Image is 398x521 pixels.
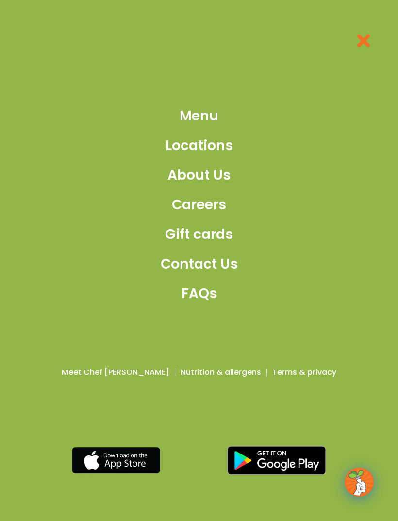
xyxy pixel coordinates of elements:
a: FAQs [161,284,238,304]
span: Locations [166,135,233,156]
span: Gift cards [165,224,233,245]
a: Careers [161,195,238,215]
span: Menu [180,106,218,126]
a: Terms & privacy [272,367,336,378]
img: google_play [227,446,326,475]
a: Contact Us [161,254,238,274]
img: wpChatIcon [346,469,373,496]
a: Locations [161,135,238,156]
a: Meet Chef [PERSON_NAME] [62,367,169,378]
a: Gift cards [161,224,238,245]
img: appstore [72,446,160,475]
span: Careers [172,195,226,215]
a: About Us [161,165,238,185]
a: Nutrition & allergens [181,367,261,378]
span: FAQs [182,284,217,304]
span: About Us [167,165,231,185]
a: Menu [161,106,238,126]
